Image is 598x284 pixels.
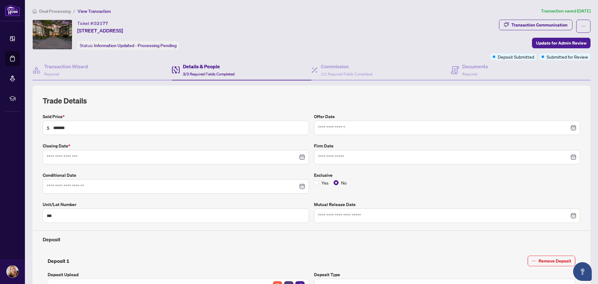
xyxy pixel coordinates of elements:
[43,201,309,208] label: Unit/Lot Number
[314,113,580,120] label: Offer Date
[94,43,177,48] span: Information Updated - Processing Pending
[511,20,567,30] div: Transaction Communication
[5,5,20,16] img: logo
[48,271,309,278] label: Deposit Upload
[43,142,309,149] label: Closing Date
[47,124,50,131] span: $
[7,266,18,277] img: Profile Icon
[183,63,235,70] h4: Details & People
[536,38,586,48] span: Update for Admin Review
[73,7,75,15] li: /
[77,27,123,34] span: [STREET_ADDRESS]
[499,20,572,30] button: Transaction Communication
[78,8,111,14] span: View Transaction
[321,72,373,76] span: 1/1 Required Fields Completed
[94,21,108,26] span: 52177
[39,8,71,14] span: Deal Processing
[33,20,72,49] img: IMG-X12380409_1.jpg
[43,236,580,243] h4: Deposit
[532,38,591,48] button: Update for Admin Review
[321,63,373,70] h4: Commission
[532,259,536,263] span: minus
[314,142,580,149] label: Firm Date
[547,53,588,60] span: Submitted for Review
[77,20,108,27] div: Ticket #:
[539,256,571,266] span: Remove Deposit
[183,72,235,76] span: 3/3 Required Fields Completed
[462,72,477,76] span: Required
[43,113,309,120] label: Sold Price
[462,63,488,70] h4: Documents
[44,72,59,76] span: Required
[581,24,586,28] span: ellipsis
[32,9,37,13] span: home
[528,256,575,266] button: Remove Deposit
[314,271,575,278] label: Deposit Type
[541,7,591,15] article: Transaction saved [DATE]
[43,96,580,106] h2: Trade Details
[48,257,69,265] h4: Deposit 1
[339,179,349,186] span: No
[43,172,309,179] label: Conditional Date
[573,262,592,281] button: Open asap
[314,172,580,179] label: Exclusive
[77,41,179,50] div: Status:
[498,53,534,60] span: Deposit Submitted
[44,63,88,70] h4: Transaction Wizard
[319,179,331,186] span: Yes
[314,201,580,208] label: Mutual Release Date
